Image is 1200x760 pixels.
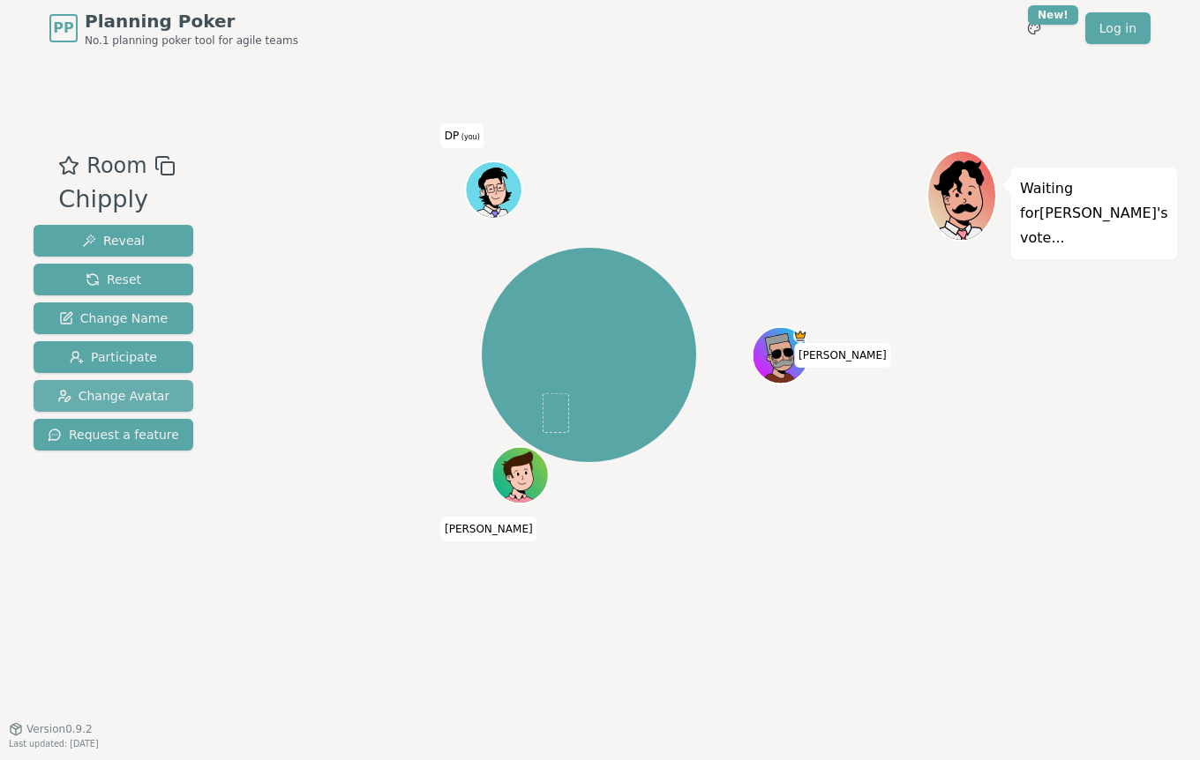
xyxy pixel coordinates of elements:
[794,343,891,368] span: Click to change your name
[34,380,193,412] button: Change Avatar
[440,516,537,540] span: Click to change your name
[440,123,484,148] span: Click to change your name
[9,739,99,749] span: Last updated: [DATE]
[1020,176,1168,250] p: Waiting for [PERSON_NAME] 's vote...
[34,264,193,295] button: Reset
[57,387,170,405] span: Change Avatar
[1085,12,1151,44] a: Log in
[86,271,141,288] span: Reset
[792,328,806,342] span: Melissa is the host
[34,225,193,257] button: Reveal
[1018,12,1050,44] button: New!
[58,150,79,182] button: Add as favourite
[1028,5,1078,25] div: New!
[48,426,179,443] span: Request a feature
[70,348,157,366] span: Participate
[34,419,193,451] button: Request a feature
[58,182,175,218] div: Chipply
[459,133,480,141] span: (you)
[34,341,193,373] button: Participate
[34,302,193,334] button: Change Name
[9,722,93,736] button: Version0.9.2
[467,163,520,216] button: Click to change your avatar
[85,34,298,48] span: No.1 planning poker tool for agile teams
[49,9,298,48] a: PPPlanning PokerNo.1 planning poker tool for agile teams
[85,9,298,34] span: Planning Poker
[26,722,93,736] span: Version 0.9.2
[86,150,146,182] span: Room
[53,18,73,39] span: PP
[82,232,145,250] span: Reveal
[59,309,168,327] span: Change Name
